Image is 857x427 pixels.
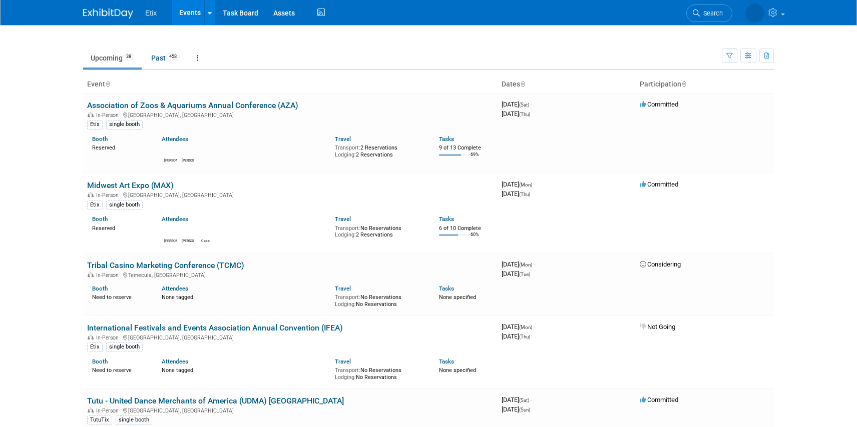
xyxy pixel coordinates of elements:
[88,112,94,117] img: In-Person Event
[92,142,147,151] div: Reserved
[439,294,476,300] span: None specified
[335,374,356,380] span: Lodging:
[519,262,532,267] span: (Mon)
[88,334,94,339] img: In-Person Event
[87,200,103,209] div: Etix
[105,80,110,88] a: Sort by Event Name
[439,285,454,292] a: Tasks
[636,76,774,93] th: Participation
[335,358,351,365] a: Travel
[96,334,122,341] span: In-Person
[106,342,143,351] div: single booth
[439,367,476,373] span: None specified
[162,285,188,292] a: Attendees
[87,333,494,341] div: [GEOGRAPHIC_DATA], [GEOGRAPHIC_DATA]
[519,111,530,117] span: (Thu)
[92,215,108,222] a: Booth
[96,192,122,198] span: In-Person
[502,180,535,188] span: [DATE]
[502,405,530,413] span: [DATE]
[162,365,328,374] div: None tagged
[700,9,723,17] span: Search
[686,4,732,22] a: Search
[534,180,535,188] span: -
[471,232,479,245] td: 60%
[87,100,298,110] a: Association of Zoos & Aquariums Annual Conference (AZA)
[439,358,454,365] a: Tasks
[166,53,180,60] span: 458
[502,260,535,268] span: [DATE]
[439,225,494,232] div: 6 of 10 Complete
[531,396,532,403] span: -
[87,342,103,351] div: Etix
[519,102,529,107] span: (Sat)
[519,407,530,412] span: (Sun)
[335,231,356,238] span: Lodging:
[83,76,498,93] th: Event
[335,292,424,307] div: No Reservations No Reservations
[335,223,424,238] div: No Reservations 2 Reservations
[640,396,678,403] span: Committed
[164,145,176,157] img: Todd Pryor
[640,323,675,330] span: Not Going
[88,407,94,412] img: In-Person Event
[182,237,194,243] div: Scott Greeban
[88,272,94,277] img: In-Person Event
[519,334,530,339] span: (Thu)
[335,215,351,222] a: Travel
[88,192,94,197] img: In-Person Event
[87,120,103,129] div: Etix
[87,180,174,190] a: Midwest Art Expo (MAX)
[335,142,424,158] div: 2 Reservations 2 Reservations
[502,396,532,403] span: [DATE]
[87,415,112,424] div: TutuTix
[439,135,454,142] a: Tasks
[116,415,152,424] div: single booth
[502,110,530,117] span: [DATE]
[83,48,142,67] a: Upcoming38
[199,237,212,243] div: Case DeBusk
[471,152,479,165] td: 69%
[640,100,678,108] span: Committed
[534,323,535,330] span: -
[92,135,108,142] a: Booth
[144,48,187,67] a: Past458
[87,406,494,414] div: [GEOGRAPHIC_DATA], [GEOGRAPHIC_DATA]
[92,365,147,374] div: Need to reserve
[519,397,529,403] span: (Sat)
[439,215,454,222] a: Tasks
[123,53,134,60] span: 38
[162,292,328,301] div: None tagged
[439,144,494,151] div: 9 of 13 Complete
[531,100,532,108] span: -
[335,151,356,158] span: Lodging:
[162,358,188,365] a: Attendees
[502,270,530,277] span: [DATE]
[96,112,122,118] span: In-Person
[498,76,636,93] th: Dates
[519,191,530,197] span: (Thu)
[335,144,360,151] span: Transport:
[335,294,360,300] span: Transport:
[640,260,681,268] span: Considering
[92,292,147,301] div: Need to reserve
[87,396,344,405] a: Tutu - United Dance Merchants of America (UDMA) [GEOGRAPHIC_DATA]
[87,260,244,270] a: Tribal Casino Marketing Conference (TCMC)
[87,190,494,198] div: [GEOGRAPHIC_DATA], [GEOGRAPHIC_DATA]
[92,285,108,292] a: Booth
[502,190,530,197] span: [DATE]
[96,272,122,278] span: In-Person
[162,215,188,222] a: Attendees
[502,100,532,108] span: [DATE]
[640,180,678,188] span: Committed
[335,135,351,142] a: Travel
[335,301,356,307] span: Lodging:
[164,157,177,163] div: Todd Pryor
[502,323,535,330] span: [DATE]
[164,237,177,243] div: Jared McEntire
[182,225,194,237] img: Scott Greeban
[83,8,133,18] img: ExhibitDay
[92,358,108,365] a: Booth
[162,135,188,142] a: Attendees
[182,157,194,163] div: Wendy Beasley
